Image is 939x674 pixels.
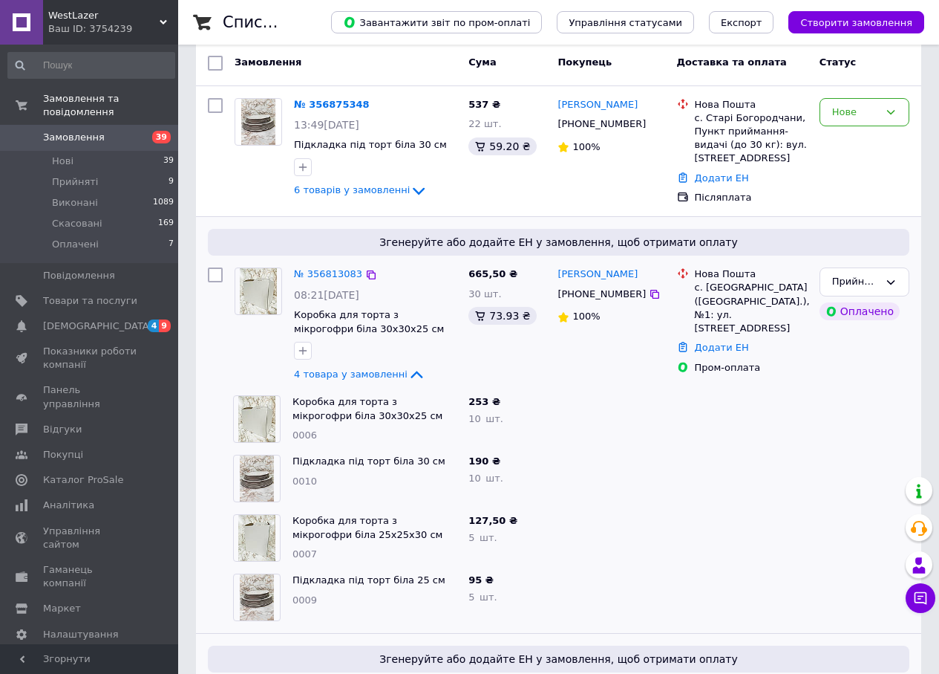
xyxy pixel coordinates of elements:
span: Показники роботи компанії [43,345,137,372]
img: Фото товару [241,99,276,145]
div: [PHONE_NUMBER] [554,285,649,304]
span: 0010 [292,476,317,487]
a: № 356875348 [294,99,370,110]
span: Замовлення [235,56,301,68]
div: Нова Пошта [695,98,808,111]
span: 0009 [292,594,317,606]
span: Нові [52,155,73,168]
span: [DEMOGRAPHIC_DATA] [43,320,153,333]
a: Фото товару [235,268,282,315]
input: Пошук [7,52,175,79]
span: WestLazer [48,9,160,22]
span: 10 шт. [468,413,503,424]
a: Підкладка під торт біла 30 см [292,456,445,467]
span: Маркет [43,602,81,615]
span: 0006 [292,430,317,441]
button: Чат з покупцем [906,583,935,613]
span: 39 [152,131,171,143]
img: Фото товару [238,515,275,561]
span: 10 шт. [468,473,503,484]
span: Виконані [52,196,98,210]
a: 4 товара у замовленні [294,369,425,380]
span: Відгуки [43,423,82,436]
img: Фото товару [238,396,275,442]
a: Фото товару [235,98,282,146]
span: 665,50 ₴ [468,268,517,279]
span: Гаманець компанії [43,563,137,590]
a: Коробка для торта з мікрогофри біла 25х25х30 см [292,515,442,540]
span: 22 шт. [468,118,501,129]
div: 73.93 ₴ [468,307,536,325]
a: [PERSON_NAME] [557,98,638,112]
button: Завантажити звіт по пром-оплаті [331,11,542,33]
div: Нова Пошта [695,268,808,281]
span: Налаштування [43,628,119,641]
span: 9 [159,320,171,332]
div: Ваш ID: 3754239 [48,22,178,36]
img: Фото товару [240,268,277,314]
span: 7 [169,238,174,251]
span: 95 ₴ [468,574,494,586]
div: Нове [832,105,879,120]
button: Експорт [709,11,774,33]
div: Пром-оплата [695,361,808,375]
span: Прийняті [52,175,98,189]
span: Каталог ProSale [43,473,123,487]
span: Повідомлення [43,269,115,282]
div: 59.20 ₴ [468,137,536,155]
div: Прийнято [832,274,879,290]
div: с. Старі Богородчани, Пункт приймання-видачі (до 30 кг): вул. [STREET_ADDRESS] [695,111,808,166]
span: 5 шт. [468,592,497,603]
div: [PHONE_NUMBER] [554,114,649,134]
span: 6 товарів у замовленні [294,185,410,196]
a: Підкладка під торт біла 25 см [292,574,445,586]
span: Замовлення [43,131,105,144]
span: 9 [169,175,174,189]
a: Підкладка під торт біла 30 см [294,139,447,150]
span: 253 ₴ [468,396,500,407]
span: Статус [819,56,857,68]
a: Додати ЕН [695,172,749,184]
span: 100% [572,311,600,322]
span: 08:21[DATE] [294,289,359,301]
span: 0007 [292,548,317,560]
div: с. [GEOGRAPHIC_DATA] ([GEOGRAPHIC_DATA].), №1: ул. [STREET_ADDRESS] [695,281,808,335]
span: Експорт [721,17,762,28]
span: 39 [163,155,174,168]
span: 30 шт. [468,288,501,299]
span: Згенеруйте або додайте ЕН у замовлення, щоб отримати оплату [214,652,903,667]
span: 4 [148,320,160,332]
span: Покупець [557,56,612,68]
span: 1089 [153,196,174,210]
img: Фото товару [240,574,275,620]
span: Панель управління [43,383,137,410]
a: Створити замовлення [773,16,924,27]
span: Завантажити звіт по пром-оплаті [343,16,530,29]
span: Аналітика [43,499,94,512]
span: Оплачені [52,238,99,251]
span: Покупці [43,448,83,461]
span: 5 шт. [468,532,497,543]
span: Товари та послуги [43,294,137,308]
a: 6 товарів у замовленні [294,184,428,195]
button: Управління статусами [557,11,694,33]
img: Фото товару [240,456,275,502]
span: Згенеруйте або додайте ЕН у замовлення, щоб отримати оплату [214,235,903,250]
h1: Список замовлень [223,13,373,31]
a: [PERSON_NAME] [557,268,638,282]
span: Управління статусами [569,17,682,28]
span: 190 ₴ [468,456,500,467]
span: Управління сайтом [43,525,137,551]
span: Cума [468,56,496,68]
span: 537 ₴ [468,99,500,110]
span: Доставка та оплата [677,56,787,68]
span: 4 товара у замовленні [294,369,408,380]
button: Створити замовлення [788,11,924,33]
a: Додати ЕН [695,342,749,353]
a: Коробка для торта з мікрогофри біла 30х30х25 см [294,309,444,334]
div: Оплачено [819,302,900,320]
a: Коробка для торта з мікрогофри біла 30х30х25 см [292,396,442,421]
span: 13:49[DATE] [294,119,359,131]
span: 100% [572,141,600,152]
